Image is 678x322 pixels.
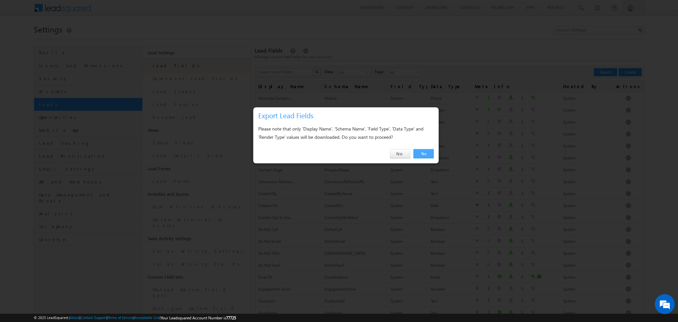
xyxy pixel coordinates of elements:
textarea: Type your message and hit 'Enter' [9,61,121,198]
a: No [390,149,410,158]
em: Start Chat [90,204,120,213]
span: Your Leadsquared Account Number is [161,315,236,320]
div: Chat with us now [34,35,111,43]
div: Please note that only 'Display Name', 'Schema Name', 'Field Type', 'Data Type' and 'Render Type' ... [258,125,434,141]
h3: Export Lead Fields [258,110,436,121]
a: Yes [413,149,434,158]
img: d_60004797649_company_0_60004797649 [11,35,28,43]
a: Terms of Service [108,315,133,320]
a: Acceptable Use [134,315,160,320]
a: About [70,315,79,320]
div: Minimize live chat window [109,3,124,19]
a: Contact Support [80,315,107,320]
span: 77725 [226,315,236,320]
span: © 2025 LeadSquared | | | | | [34,315,236,321]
